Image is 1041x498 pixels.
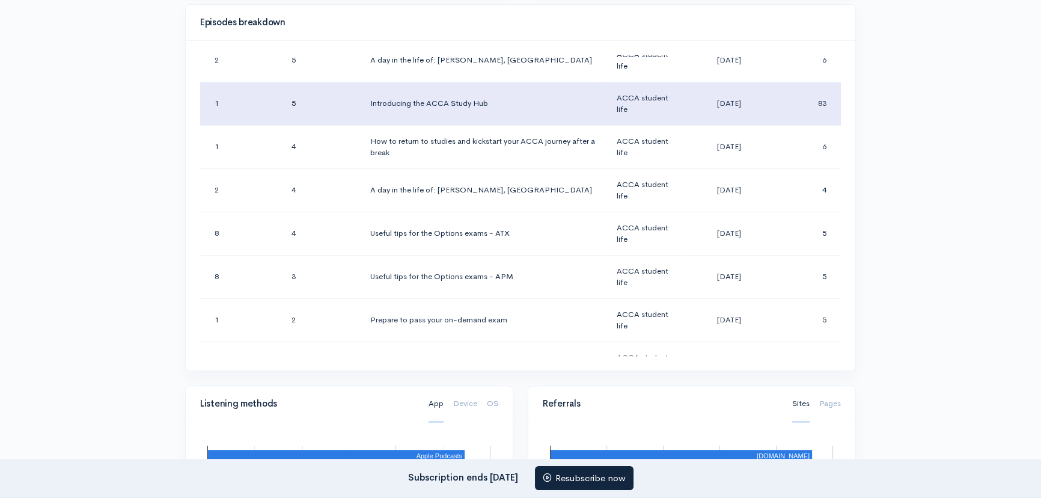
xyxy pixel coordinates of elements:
td: ACCA student life [607,298,686,342]
td: 1 [200,125,282,168]
td: 4 [282,168,360,212]
td: Useful tips for the Options exams - ATX [361,212,607,255]
td: A day in the life of: [PERSON_NAME], [GEOGRAPHIC_DATA] [361,38,607,82]
td: 5 [772,298,841,342]
td: 83 [772,82,841,125]
a: Sites [792,386,810,422]
strong: Subscription ends [DATE] [408,471,518,482]
td: ACCA student life [607,212,686,255]
td: A day in the life of: [PERSON_NAME], [GEOGRAPHIC_DATA] [361,168,607,212]
td: [DATE] [686,298,772,342]
td: 2 [282,298,360,342]
a: Resubscribe now [535,466,633,491]
h4: Listening methods [200,399,414,409]
td: How to return to studies and kickstart your ACCA journey after a break [361,125,607,168]
td: [DATE] [686,38,772,82]
td: 5 [282,82,360,125]
td: [DATE] [686,342,772,385]
td: Useful tips for the Options exams - APM [361,255,607,298]
a: Pages [819,386,841,422]
td: 3 [282,255,360,298]
td: 5 [772,255,841,298]
td: ACCA student life [607,168,686,212]
a: Device [453,386,477,422]
td: 4 [772,168,841,212]
td: Helping you prepare for the SBL changes in [DATE] [361,342,607,385]
td: 2 [200,168,282,212]
td: ACCA student life [607,342,686,385]
td: 5 [282,38,360,82]
text: Apple Podcasts [417,452,463,460]
td: 2 [282,342,360,385]
td: 5 [772,212,841,255]
a: OS [487,386,498,422]
td: 1 [200,298,282,342]
td: 4 [282,212,360,255]
td: 4 [282,125,360,168]
td: Prepare to pass your on-demand exam [361,298,607,342]
td: 6 [772,38,841,82]
a: App [429,386,444,422]
td: 1 [200,82,282,125]
td: 8 [200,342,282,385]
td: 2 [200,38,282,82]
td: [DATE] [686,125,772,168]
td: [DATE] [686,212,772,255]
td: 8 [200,212,282,255]
text: [DOMAIN_NAME] [757,452,810,460]
td: [DATE] [686,82,772,125]
td: 8 [200,255,282,298]
td: ACCA student life [607,125,686,168]
td: ACCA student life [607,82,686,125]
td: [DATE] [686,255,772,298]
td: 6 [772,125,841,168]
h4: Referrals [543,399,778,409]
td: ACCA student life [607,255,686,298]
td: Introducing the ACCA Study Hub [361,82,607,125]
td: ACCA student life [607,38,686,82]
td: [DATE] [686,168,772,212]
h4: Episodes breakdown [200,17,834,28]
td: 5 [772,342,841,385]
